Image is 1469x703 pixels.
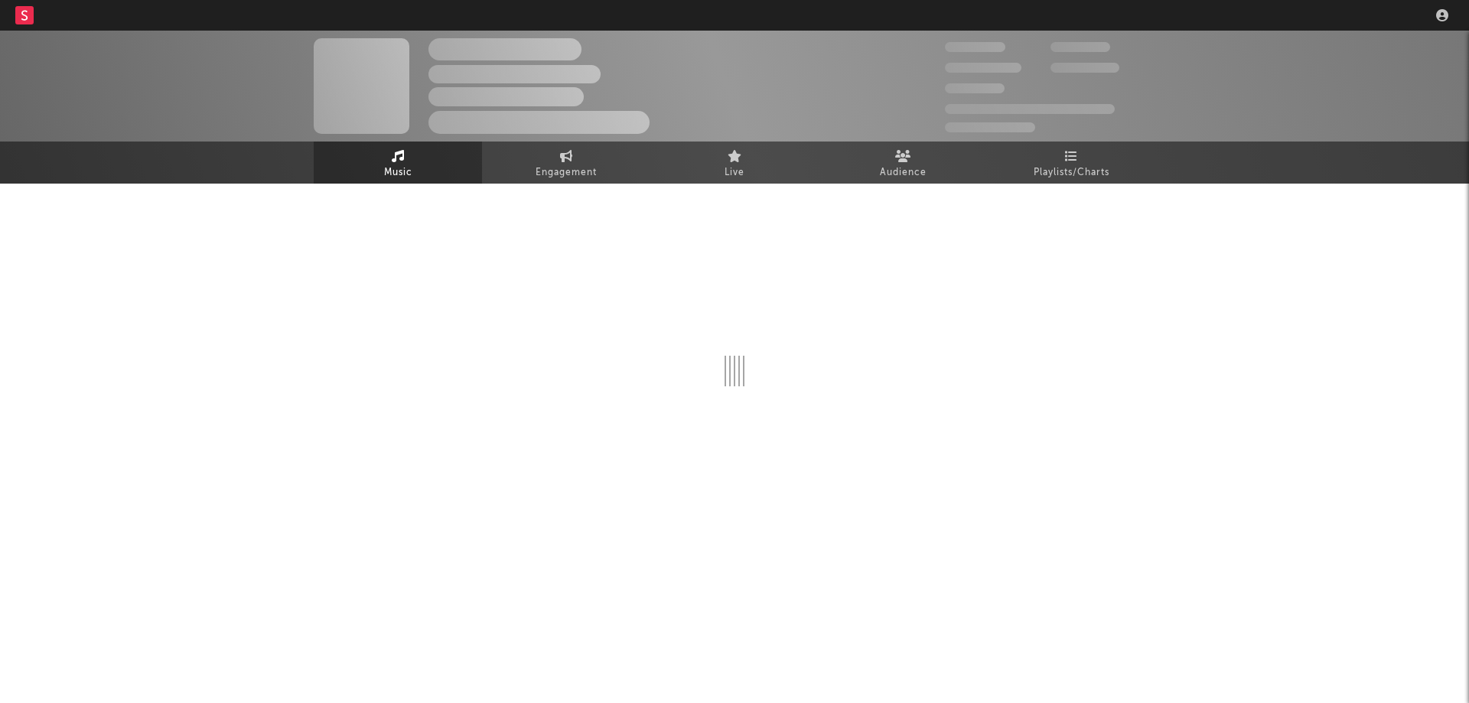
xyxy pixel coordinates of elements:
span: 100 000 [1050,42,1110,52]
a: Engagement [482,142,650,184]
span: 1 000 000 [1050,63,1119,73]
span: 100 000 [945,83,1005,93]
span: 50 000 000 Monthly Listeners [945,104,1115,114]
span: Audience [880,164,927,182]
span: Live [725,164,744,182]
span: Music [384,164,412,182]
a: Audience [819,142,987,184]
span: Playlists/Charts [1034,164,1109,182]
span: Jump Score: 85.0 [945,122,1035,132]
span: 50 000 000 [945,63,1021,73]
span: Engagement [536,164,597,182]
a: Music [314,142,482,184]
a: Playlists/Charts [987,142,1155,184]
a: Live [650,142,819,184]
span: 300 000 [945,42,1005,52]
